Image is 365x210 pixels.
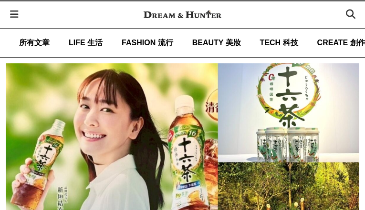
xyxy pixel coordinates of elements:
a: 所有文章 [19,29,50,57]
a: LIFE 生活 [69,29,103,57]
img: Dream & Hunter [139,6,226,23]
span: 所有文章 [19,39,50,47]
a: BEAUTY 美妝 [192,29,241,57]
span: BEAUTY 美妝 [192,39,241,47]
span: TECH 科技 [260,39,298,47]
span: LIFE 生活 [69,39,103,47]
a: FASHION 流行 [122,29,173,57]
a: TECH 科技 [260,29,298,57]
span: FASHION 流行 [122,39,173,47]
